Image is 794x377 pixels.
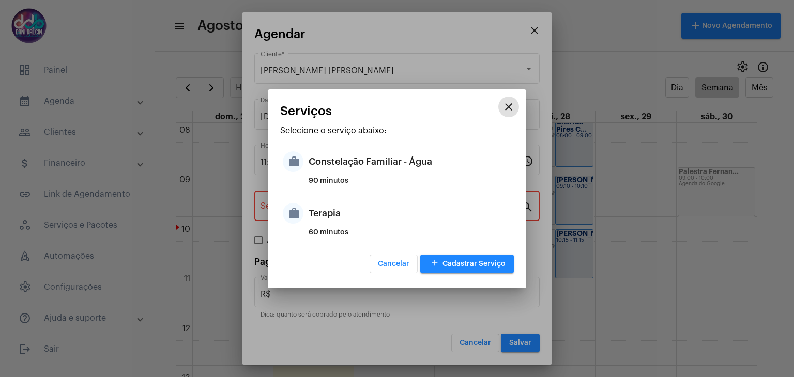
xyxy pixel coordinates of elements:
[420,255,514,273] button: Cadastrar Serviço
[280,126,514,135] p: Selecione o serviço abaixo:
[309,229,511,244] div: 60 minutos
[283,203,303,224] mat-icon: work
[283,151,303,172] mat-icon: work
[309,177,511,193] div: 90 minutos
[378,260,409,268] span: Cancelar
[429,260,506,268] span: Cadastrar Serviço
[502,101,515,113] mat-icon: close
[370,255,418,273] button: Cancelar
[280,104,332,118] span: Serviços
[429,257,441,271] mat-icon: add
[309,146,511,177] div: Constelação Familiar - Água
[309,198,511,229] div: Terapia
